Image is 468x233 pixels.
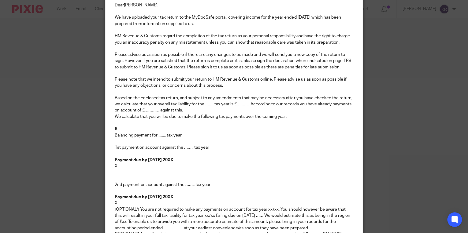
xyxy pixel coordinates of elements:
p: Balancing payment for ........ tax year [115,132,353,138]
p: X [115,200,353,206]
p: Based on the enclosed tax return, and subject to any amendments that may be necessary after you h... [115,95,353,114]
strong: Payment due by [DATE] 20XX [115,195,173,199]
p: Please advise us as soon as possible if there are any changes to be made and we will send you a n... [115,52,353,70]
p: 1st payment on account against the …….. tax year [115,144,353,151]
p: [OPTIONAL*] You are not required to make any payments on account for tax year xx/xx. You should h... [115,206,353,231]
strong: £ [115,127,117,131]
u: [PERSON_NAME], [124,3,158,7]
p: HM Revenue & Customs regard the completion of the tax return as your personal responsibility and ... [115,33,353,46]
p: Dear [115,2,353,8]
p: We have uploaded your tax return to the MyDocSafe portal, covering income for the year ended [DAT... [115,14,353,27]
p: Please note that we intend to submit your return to HM Revenue & Customs online. Please advise us... [115,76,353,89]
p: 2nd payment on account against the …….. tax year [115,182,353,188]
p: X [115,163,353,169]
p: We calculate that you will be due to make the following tax payments over the coming year. [115,114,353,120]
strong: Payment due by [DATE] 20XX [115,158,173,162]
